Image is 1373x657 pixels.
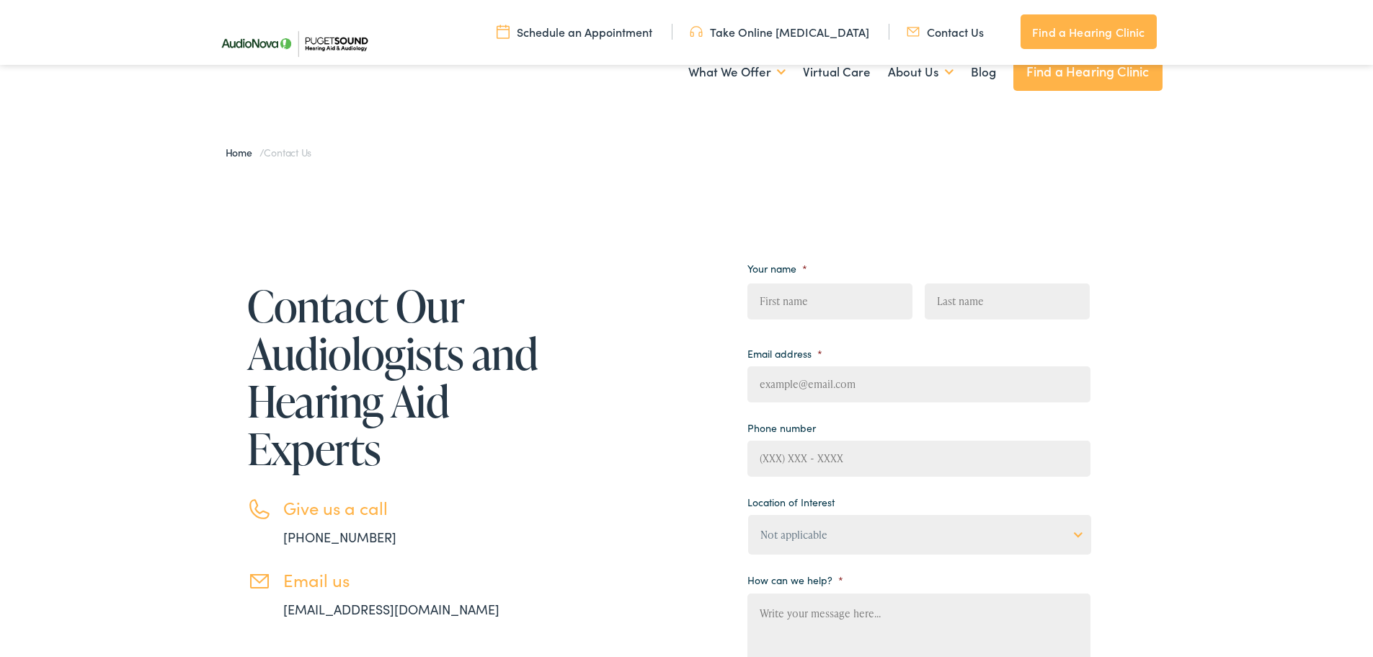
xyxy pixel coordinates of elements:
[747,347,822,360] label: Email address
[1021,14,1156,49] a: Find a Hearing Clinic
[888,45,954,99] a: About Us
[226,145,259,159] a: Home
[690,24,869,40] a: Take Online [MEDICAL_DATA]
[688,45,786,99] a: What We Offer
[747,366,1090,402] input: example@email.com
[497,24,652,40] a: Schedule an Appointment
[747,283,912,319] input: First name
[226,145,312,159] span: /
[747,441,1090,477] input: (XXX) XXX - XXXX
[283,498,543,519] h3: Give us a call
[497,24,510,40] img: utility icon
[907,24,984,40] a: Contact Us
[747,262,807,275] label: Your name
[907,24,920,40] img: utility icon
[283,528,396,546] a: [PHONE_NUMBER]
[1013,52,1163,91] a: Find a Hearing Clinic
[690,24,703,40] img: utility icon
[247,282,543,472] h1: Contact Our Audiologists and Hearing Aid Experts
[283,600,499,618] a: [EMAIL_ADDRESS][DOMAIN_NAME]
[803,45,871,99] a: Virtual Care
[747,495,835,508] label: Location of Interest
[747,573,843,586] label: How can we help?
[283,570,543,591] h3: Email us
[747,421,816,434] label: Phone number
[264,145,311,159] span: Contact Us
[925,283,1090,319] input: Last name
[971,45,996,99] a: Blog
